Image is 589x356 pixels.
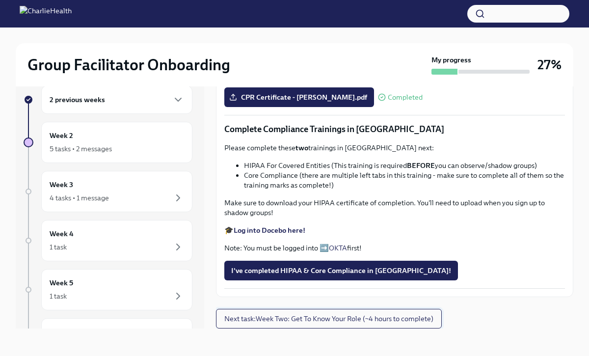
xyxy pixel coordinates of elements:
label: CPR Certificate - [PERSON_NAME].pdf [224,87,374,107]
span: I've completed HIPAA & Core Compliance in [GEOGRAPHIC_DATA]! [231,266,451,275]
a: Week 51 task [24,269,192,310]
div: 1 task [50,291,67,301]
img: CharlieHealth [20,6,72,22]
h2: Group Facilitator Onboarding [27,55,230,75]
a: Week 25 tasks • 2 messages [24,122,192,163]
h6: Week 4 [50,228,74,239]
strong: two [295,143,308,152]
h6: Week 5 [50,277,73,288]
p: Please complete these trainings in [GEOGRAPHIC_DATA] next: [224,143,565,153]
p: Note: You must be logged into ➡️ first! [224,243,565,253]
a: OKTA [329,244,347,252]
h6: Week 3 [50,179,73,190]
button: I've completed HIPAA & Core Compliance in [GEOGRAPHIC_DATA]! [224,261,458,280]
button: Next task:Week Two: Get To Know Your Role (~4 hours to complete) [216,309,442,329]
span: Next task : Week Two: Get To Know Your Role (~4 hours to complete) [224,314,433,324]
span: CPR Certificate - [PERSON_NAME].pdf [231,92,367,102]
div: 2 previous weeks [41,85,192,114]
h6: Week 6 [50,327,74,337]
a: Week 34 tasks • 1 message [24,171,192,212]
h6: 2 previous weeks [50,94,105,105]
li: Core Compliance (there are multiple left tabs in this training - make sure to complete all of the... [244,170,565,190]
li: HIPAA For Covered Entities (This training is required you can observe/shadow groups) [244,161,565,170]
p: Make sure to download your HIPAA certificate of completion. You'll need to upload when you sign u... [224,198,565,218]
h3: 27% [537,56,562,74]
div: 1 task [50,242,67,252]
a: Week 41 task [24,220,192,261]
span: Completed [388,94,423,101]
p: Complete Compliance Trainings in [GEOGRAPHIC_DATA] [224,123,565,135]
div: 5 tasks • 2 messages [50,144,112,154]
div: 4 tasks • 1 message [50,193,109,203]
strong: My progress [431,55,471,65]
a: Log into Docebo here! [234,226,305,235]
strong: BEFORE [407,161,435,170]
p: 🎓 [224,225,565,235]
h6: Week 2 [50,130,73,141]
